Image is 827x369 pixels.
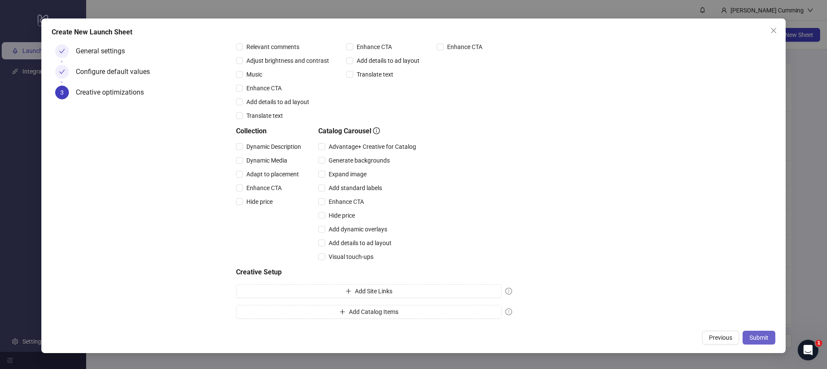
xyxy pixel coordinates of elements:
[355,288,392,295] span: Add Site Links
[353,42,395,52] span: Enhance CTA
[798,340,818,360] iframe: Intercom live chat
[243,156,291,165] span: Dynamic Media
[236,126,305,136] h5: Collection
[373,127,380,134] span: info-circle
[770,27,777,34] span: close
[505,288,512,295] span: exclamation-circle
[243,169,302,179] span: Adapt to placement
[243,111,286,120] span: Translate text
[243,83,285,93] span: Enhance CTA
[236,267,512,277] h5: Creative Setup
[505,308,512,315] span: exclamation-circle
[76,86,151,99] div: Creative optimizations
[743,331,775,344] button: Submit
[243,97,313,107] span: Add details to ad layout
[444,42,486,52] span: Enhance CTA
[59,48,65,54] span: check
[345,288,351,294] span: plus
[318,126,420,136] h5: Catalog Carousel
[236,284,502,298] button: Add Site Links
[325,169,370,179] span: Expand image
[325,183,386,193] span: Add standard labels
[243,197,276,206] span: Hide price
[339,309,345,315] span: plus
[702,331,739,344] button: Previous
[349,308,398,315] span: Add Catalog Items
[52,27,775,37] div: Create New Launch Sheet
[243,142,305,151] span: Dynamic Description
[76,65,157,79] div: Configure default values
[325,238,395,248] span: Add details to ad layout
[325,156,393,165] span: Generate backgrounds
[236,305,502,319] button: Add Catalog Items
[325,252,377,261] span: Visual touch-ups
[59,69,65,75] span: check
[353,56,423,65] span: Add details to ad layout
[749,334,768,341] span: Submit
[325,197,367,206] span: Enhance CTA
[243,70,266,79] span: Music
[76,44,132,58] div: General settings
[243,56,333,65] span: Adjust brightness and contrast
[60,89,64,96] span: 3
[709,334,732,341] span: Previous
[325,142,420,151] span: Advantage+ Creative for Catalog
[243,183,285,193] span: Enhance CTA
[325,211,358,220] span: Hide price
[325,224,391,234] span: Add dynamic overlays
[243,42,303,52] span: Relevant comments
[353,70,397,79] span: Translate text
[815,340,822,347] span: 1
[767,24,780,37] button: Close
